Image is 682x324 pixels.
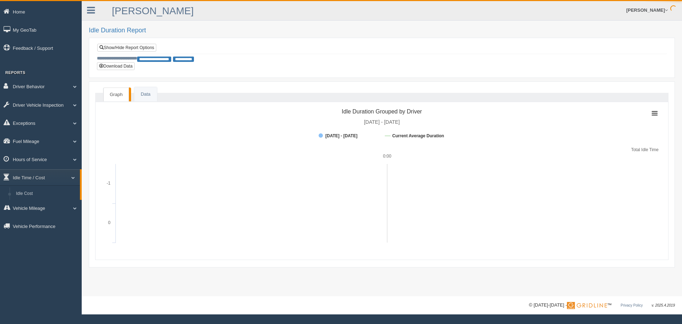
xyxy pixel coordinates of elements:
h2: Idle Duration Report [89,27,675,34]
a: Data [134,87,157,102]
button: Download Data [97,62,135,70]
span: v. 2025.4.2019 [652,303,675,307]
img: Gridline [567,302,607,309]
tspan: [DATE] - [DATE] [325,133,357,138]
a: Show/Hide Report Options [97,44,156,52]
text: 0:00 [383,154,391,159]
a: Privacy Policy [621,303,643,307]
tspan: Idle Duration Grouped by Driver [342,108,422,115]
tspan: Current Average Duration [392,133,444,138]
a: Idle Cost [13,187,80,200]
tspan: [DATE] - [DATE] [364,119,400,125]
a: [PERSON_NAME] [112,5,194,16]
tspan: Total Idle Time [631,147,659,152]
text: -1 [107,181,110,186]
a: Graph [103,87,129,102]
text: 0 [108,220,110,225]
div: © [DATE]-[DATE] - ™ [529,302,675,309]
